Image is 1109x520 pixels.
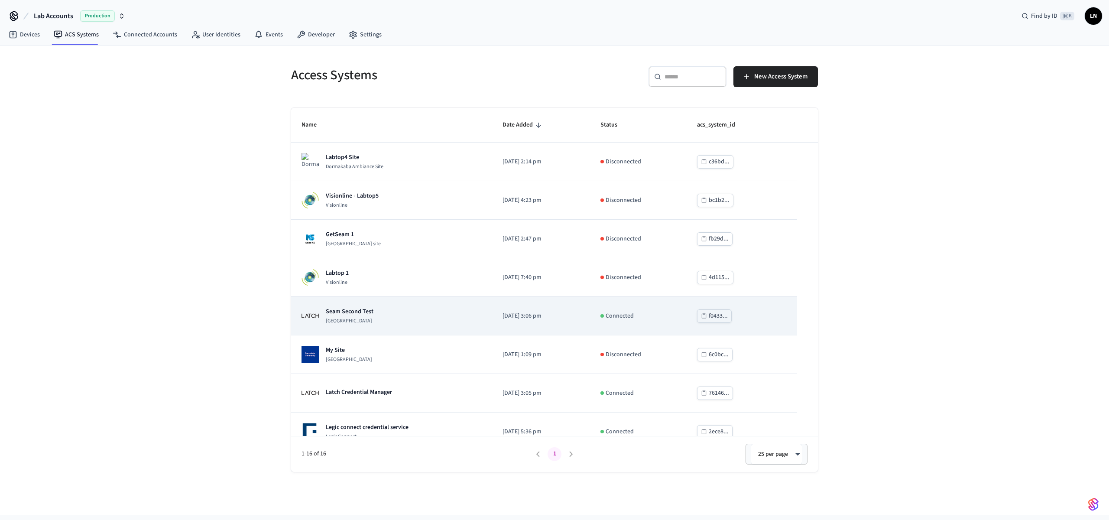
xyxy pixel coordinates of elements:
div: 76146... [709,388,729,399]
span: 1-16 of 16 [302,449,530,458]
div: Find by ID⌘ K [1015,8,1081,24]
span: acs_system_id [697,118,746,132]
a: User Identities [184,27,247,42]
p: Connected [606,427,634,436]
button: 4d115... [697,271,733,284]
p: Labtop4 Site [326,153,383,162]
p: Visionline [326,279,349,286]
span: ⌘ K [1060,12,1074,20]
p: Labtop 1 [326,269,349,277]
div: fb29d... [709,234,729,244]
button: fb29d... [697,232,733,246]
a: Events [247,27,290,42]
button: 76146... [697,387,733,400]
button: 2ece8... [697,425,733,439]
a: ACS Systems [47,27,106,42]
p: Latch Credential Manager [326,388,392,396]
img: Visionline Logo [302,269,319,286]
p: Legic connect credential service [326,423,409,432]
div: 6c0bc... [709,349,729,360]
p: [DATE] 2:47 pm [503,234,580,244]
p: [DATE] 4:23 pm [503,196,580,205]
span: Status [600,118,629,132]
p: Seam Second Test [326,307,373,316]
span: New Access System [754,71,807,82]
div: bc1b2... [709,195,730,206]
button: page 1 [548,447,561,461]
p: Visionline [326,202,379,209]
p: Disconnected [606,157,641,166]
img: Latch Building Logo [302,307,319,325]
p: My Site [326,346,372,354]
span: LN [1086,8,1101,24]
a: Connected Accounts [106,27,184,42]
button: f0433... [697,309,732,323]
img: Dormakaba Community Site Logo [302,346,319,363]
img: Visionline Logo [302,192,319,209]
img: Latch Building Logo [302,384,319,402]
button: 6c0bc... [697,348,733,361]
h5: Access Systems [291,66,549,84]
p: [GEOGRAPHIC_DATA] [326,356,372,363]
span: Find by ID [1031,12,1057,20]
div: 4d115... [709,272,730,283]
p: Disconnected [606,350,641,359]
img: Dormakaba Ambiance Site Logo [302,153,319,170]
img: SeamLogoGradient.69752ec5.svg [1088,497,1099,511]
a: Devices [2,27,47,42]
div: f0433... [709,311,728,322]
p: GetSeam 1 [326,230,381,239]
p: [GEOGRAPHIC_DATA] site [326,240,381,247]
img: Legic Connect Logo [302,423,319,440]
p: Connected [606,389,634,398]
p: [DATE] 3:06 pm [503,312,580,321]
p: [DATE] 7:40 pm [503,273,580,282]
button: c36bd... [697,155,733,169]
button: bc1b2... [697,194,733,207]
span: Production [80,10,115,22]
a: Settings [342,27,389,42]
p: Dormakaba Ambiance Site [326,163,383,170]
p: Legic Connect [326,433,409,440]
p: Disconnected [606,234,641,244]
p: Connected [606,312,634,321]
button: New Access System [733,66,818,87]
div: c36bd... [709,156,730,167]
p: [GEOGRAPHIC_DATA] [326,318,373,325]
p: Disconnected [606,196,641,205]
img: Salto KS site Logo [302,230,319,247]
nav: pagination navigation [530,447,579,461]
button: LN [1085,7,1102,25]
span: Name [302,118,328,132]
p: [DATE] 1:09 pm [503,350,580,359]
a: Developer [290,27,342,42]
p: Disconnected [606,273,641,282]
div: 25 per page [751,444,802,465]
p: [DATE] 5:36 pm [503,427,580,436]
span: Lab Accounts [34,11,73,21]
span: Date Added [503,118,544,132]
p: Visionline - Labtop5 [326,192,379,200]
div: 2ece8... [709,426,729,437]
p: [DATE] 2:14 pm [503,157,580,166]
p: [DATE] 3:05 pm [503,389,580,398]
